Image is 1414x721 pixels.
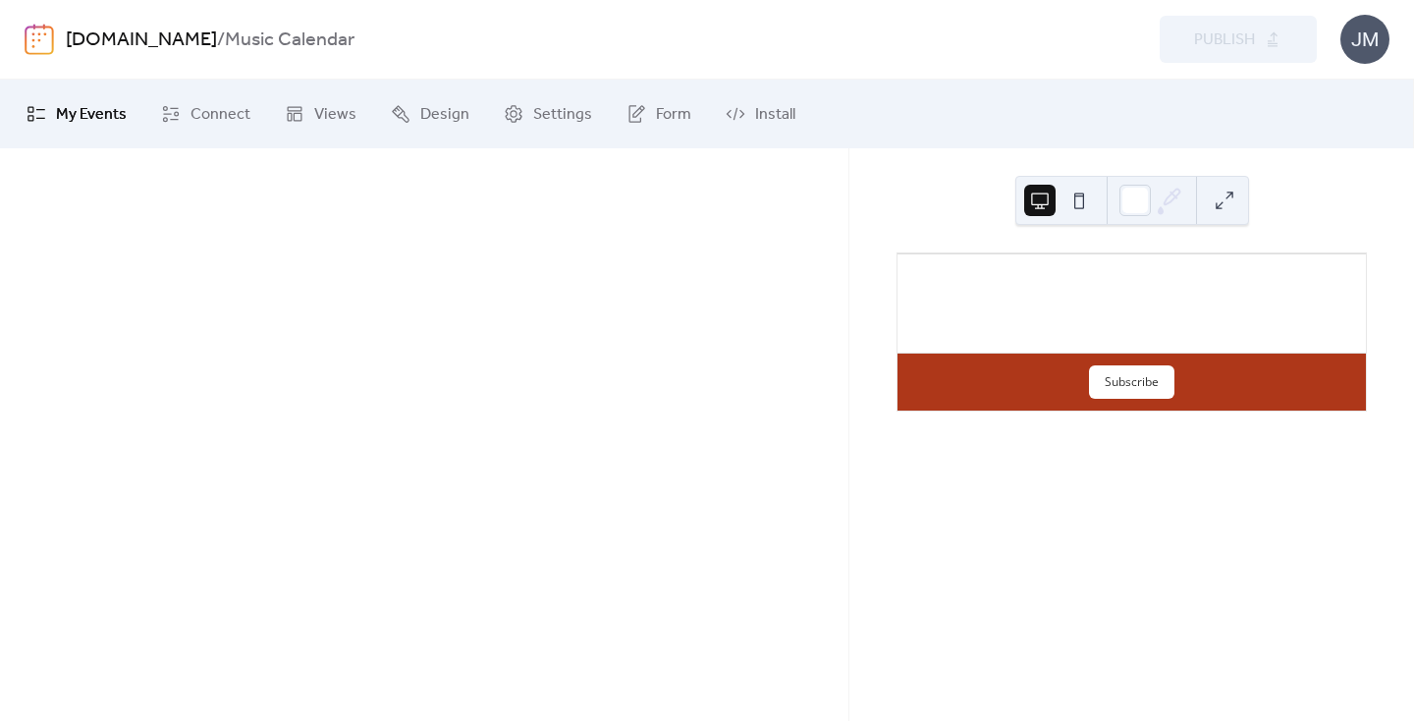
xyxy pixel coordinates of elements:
[1089,365,1174,399] button: Subscribe
[420,103,469,127] span: Design
[755,103,795,127] span: Install
[270,87,371,140] a: Views
[25,24,54,55] img: logo
[146,87,265,140] a: Connect
[711,87,810,140] a: Install
[656,103,691,127] span: Form
[225,22,354,59] b: Music Calendar
[190,103,250,127] span: Connect
[489,87,607,140] a: Settings
[1340,15,1389,64] div: JM
[217,22,225,59] b: /
[66,22,217,59] a: [DOMAIN_NAME]
[612,87,706,140] a: Form
[12,87,141,140] a: My Events
[314,103,356,127] span: Views
[376,87,484,140] a: Design
[533,103,592,127] span: Settings
[56,103,127,127] span: My Events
